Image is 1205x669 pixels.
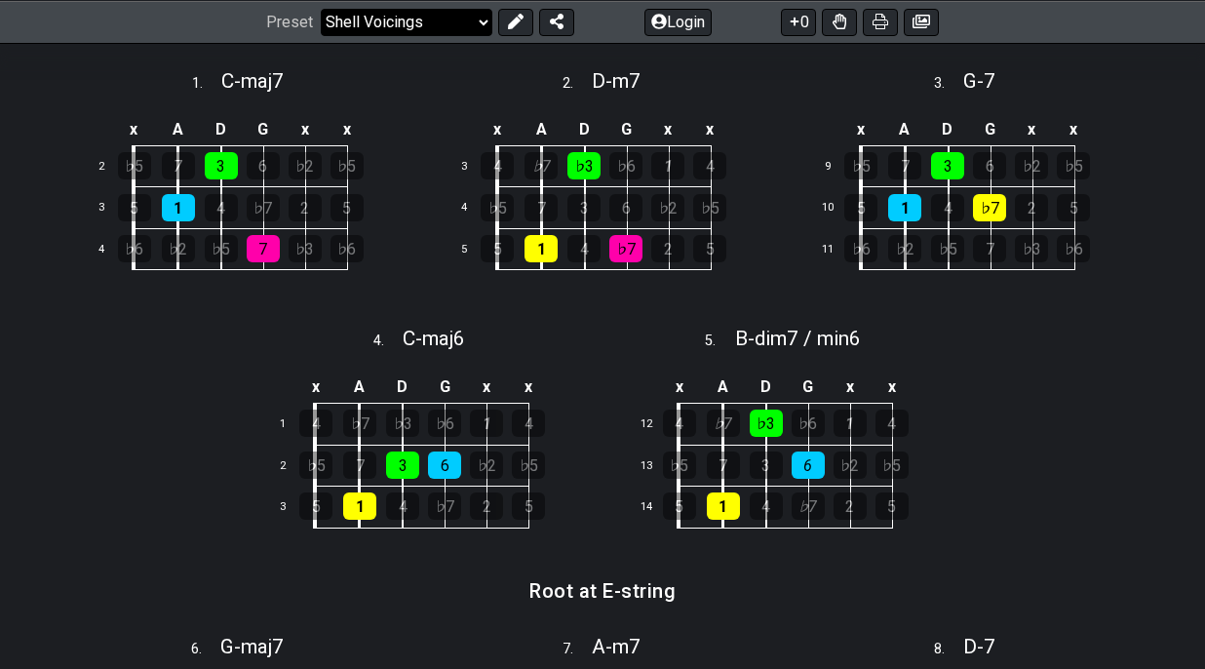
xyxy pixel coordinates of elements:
[609,235,642,262] div: ♭7
[1015,194,1048,221] div: 2
[838,114,883,146] td: x
[338,372,382,404] td: A
[386,410,419,437] div: ♭3
[428,452,461,479] div: 6
[299,410,332,437] div: 4
[1015,152,1048,179] div: ♭2
[973,235,1006,262] div: 7
[450,145,497,187] td: 3
[87,187,134,229] td: 3
[792,410,825,437] div: ♭6
[592,635,641,658] span: A - m7
[525,194,558,221] div: 7
[632,487,679,529] td: 14
[289,152,322,179] div: ♭2
[931,235,964,262] div: ♭5
[745,372,788,404] td: D
[87,228,134,270] td: 4
[707,410,740,437] div: ♭7
[792,452,825,479] div: 6
[470,452,503,479] div: ♭2
[567,194,601,221] div: 3
[343,452,376,479] div: 7
[289,194,322,221] div: 2
[293,372,338,404] td: x
[289,235,322,262] div: ♭3
[192,73,221,95] span: 1 .
[888,194,921,221] div: 1
[428,410,461,437] div: ♭6
[242,114,284,146] td: G
[973,152,1006,179] div: 6
[200,114,243,146] td: D
[934,73,963,95] span: 3 .
[466,372,508,404] td: x
[266,13,313,31] span: Preset
[750,452,783,479] div: 3
[813,145,860,187] td: 9
[781,8,816,35] button: 0
[498,8,533,35] button: Edit Preset
[822,8,857,35] button: Toggle Dexterity for all fretkits
[829,372,871,404] td: x
[934,639,963,660] span: 8 .
[563,114,605,146] td: D
[834,410,867,437] div: 1
[904,8,939,35] button: Create image
[844,235,877,262] div: ♭6
[330,235,364,262] div: ♭6
[750,410,783,437] div: ♭3
[118,235,151,262] div: ♭6
[343,492,376,520] div: 1
[651,194,684,221] div: ♭2
[632,403,679,445] td: 12
[883,114,927,146] td: A
[663,452,696,479] div: ♭5
[963,69,995,93] span: G - 7
[386,452,419,479] div: 3
[162,194,195,221] div: 1
[813,228,860,270] td: 11
[567,235,601,262] div: 4
[470,492,503,520] div: 2
[87,145,134,187] td: 2
[512,410,545,437] div: 4
[663,410,696,437] div: 4
[481,235,514,262] div: 5
[1057,152,1090,179] div: ♭5
[1011,114,1053,146] td: x
[735,327,861,350] span: B - dim7 / min6
[875,410,909,437] div: 4
[931,194,964,221] div: 4
[326,114,368,146] td: x
[205,152,238,179] div: 3
[268,403,315,445] td: 1
[525,152,558,179] div: ♭7
[450,228,497,270] td: 5
[247,152,280,179] div: 6
[381,372,424,404] td: D
[834,492,867,520] div: 2
[605,114,647,146] td: G
[707,492,740,520] div: 1
[118,152,151,179] div: ♭5
[162,235,195,262] div: ♭2
[330,194,364,221] div: 5
[707,452,740,479] div: 7
[609,152,642,179] div: ♭6
[403,327,465,350] span: C - maj6
[424,372,466,404] td: G
[247,235,280,262] div: 7
[844,194,877,221] div: 5
[689,114,731,146] td: x
[651,235,684,262] div: 2
[512,492,545,520] div: 5
[1057,194,1090,221] div: 5
[268,487,315,529] td: 3
[792,492,825,520] div: ♭7
[284,114,326,146] td: x
[481,152,514,179] div: 4
[321,8,492,35] select: Preset
[450,187,497,229] td: 4
[1015,235,1048,262] div: ♭3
